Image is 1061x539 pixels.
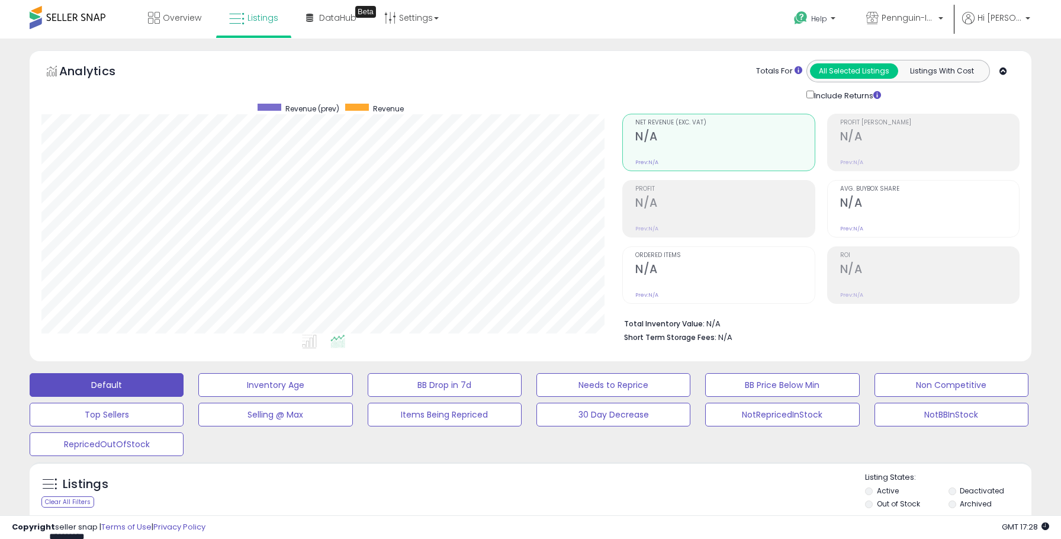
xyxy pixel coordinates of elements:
[1002,521,1049,532] span: 2025-10-6 17:28 GMT
[962,12,1030,38] a: Hi [PERSON_NAME]
[840,159,863,166] small: Prev: N/A
[840,252,1019,259] span: ROI
[635,130,814,146] h2: N/A
[840,262,1019,278] h2: N/A
[877,486,899,496] label: Active
[12,522,205,533] div: seller snap | |
[874,403,1028,426] button: NotBBInStock
[718,332,732,343] span: N/A
[373,104,404,114] span: Revenue
[198,373,352,397] button: Inventory Age
[319,12,356,24] span: DataHub
[877,499,920,509] label: Out of Stock
[30,403,184,426] button: Top Sellers
[153,521,205,532] a: Privacy Policy
[635,252,814,259] span: Ordered Items
[960,499,992,509] label: Archived
[635,196,814,212] h2: N/A
[865,472,1031,483] p: Listing States:
[793,11,808,25] i: Get Help
[840,120,1019,126] span: Profit [PERSON_NAME]
[12,521,55,532] strong: Copyright
[624,319,705,329] b: Total Inventory Value:
[30,373,184,397] button: Default
[810,63,898,79] button: All Selected Listings
[63,476,108,493] h5: Listings
[635,120,814,126] span: Net Revenue (Exc. VAT)
[840,196,1019,212] h2: N/A
[882,12,935,24] span: Pennguin-IT-KCC
[635,291,658,299] small: Prev: N/A
[101,521,152,532] a: Terms of Use
[756,66,802,77] div: Totals For
[798,88,895,102] div: Include Returns
[30,432,184,456] button: RepricedOutOfStock
[368,373,522,397] button: BB Drop in 7d
[840,225,863,232] small: Prev: N/A
[785,2,847,38] a: Help
[635,186,814,192] span: Profit
[840,291,863,299] small: Prev: N/A
[840,130,1019,146] h2: N/A
[536,373,690,397] button: Needs to Reprice
[247,12,278,24] span: Listings
[624,332,716,342] b: Short Term Storage Fees:
[705,373,859,397] button: BB Price Below Min
[960,486,1004,496] label: Deactivated
[978,12,1022,24] span: Hi [PERSON_NAME]
[898,63,986,79] button: Listings With Cost
[163,12,201,24] span: Overview
[285,104,339,114] span: Revenue (prev)
[811,14,827,24] span: Help
[635,262,814,278] h2: N/A
[198,403,352,426] button: Selling @ Max
[536,403,690,426] button: 30 Day Decrease
[705,403,859,426] button: NotRepricedInStock
[635,159,658,166] small: Prev: N/A
[59,63,139,82] h5: Analytics
[840,186,1019,192] span: Avg. Buybox Share
[874,373,1028,397] button: Non Competitive
[355,6,376,18] div: Tooltip anchor
[635,225,658,232] small: Prev: N/A
[41,496,94,508] div: Clear All Filters
[368,403,522,426] button: Items Being Repriced
[624,316,1011,330] li: N/A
